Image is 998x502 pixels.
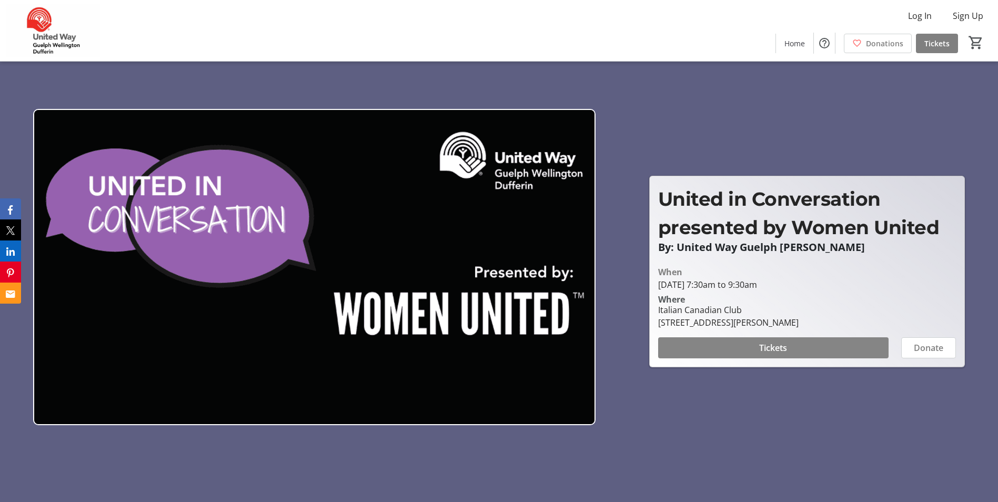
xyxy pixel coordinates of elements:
a: Home [776,34,813,53]
button: Cart [966,33,985,52]
span: Home [784,38,805,49]
div: [DATE] 7:30am to 9:30am [658,278,956,291]
a: Tickets [916,34,958,53]
button: Help [814,33,835,54]
span: Donate [914,342,943,354]
div: Where [658,295,685,304]
span: Sign Up [953,9,983,22]
div: [STREET_ADDRESS][PERSON_NAME] [658,316,799,329]
button: Tickets [658,337,889,358]
button: Sign Up [944,7,992,24]
span: Tickets [759,342,787,354]
div: When [658,266,682,278]
button: Log In [900,7,940,24]
img: United Way Guelph Wellington Dufferin's Logo [6,4,100,57]
div: Italian Canadian Club [658,304,799,316]
img: Campaign CTA Media Photo [33,109,596,425]
span: Donations [866,38,903,49]
span: Tickets [924,38,950,49]
p: By: United Way Guelph [PERSON_NAME] [658,242,956,253]
button: Donate [901,337,956,358]
span: United in Conversation presented by Women United [658,187,940,239]
span: Log In [908,9,932,22]
a: Donations [844,34,912,53]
